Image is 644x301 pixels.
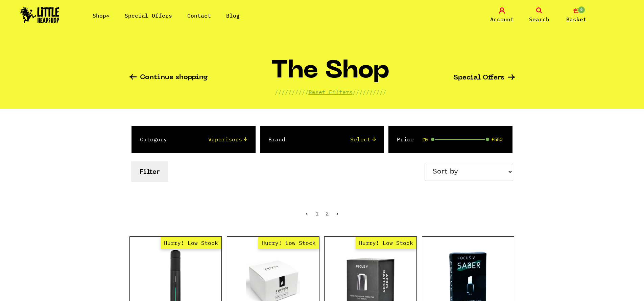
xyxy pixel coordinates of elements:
span: 0 [577,6,586,14]
a: Blog [226,12,240,19]
span: £0 [422,137,428,142]
a: Next » [336,210,339,217]
span: Hurry! Low Stock [356,237,416,249]
a: Search [522,7,556,23]
a: Contact [187,12,211,19]
a: 2 [326,210,329,217]
p: ////////// ////////// [275,88,386,96]
span: 1 [315,210,319,217]
a: Reset Filters [309,89,353,95]
h1: The Shop [271,60,390,88]
label: Price [397,135,414,143]
button: Filter [131,161,168,182]
a: 0 Basket [559,7,593,23]
label: Category [140,135,167,143]
a: Shop [93,12,110,19]
span: Hurry! Low Stock [161,237,221,249]
img: Little Head Shop Logo [20,7,59,23]
span: Account [490,15,514,23]
label: Brand [268,135,285,143]
span: £550 [492,137,502,142]
span: Search [529,15,549,23]
span: ‹ [305,210,309,217]
li: « Previous [305,211,309,216]
a: Continue shopping [129,74,208,82]
span: Hurry! Low Stock [258,237,319,249]
a: Special Offers [453,74,515,82]
a: Special Offers [125,12,172,19]
span: Basket [566,15,587,23]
